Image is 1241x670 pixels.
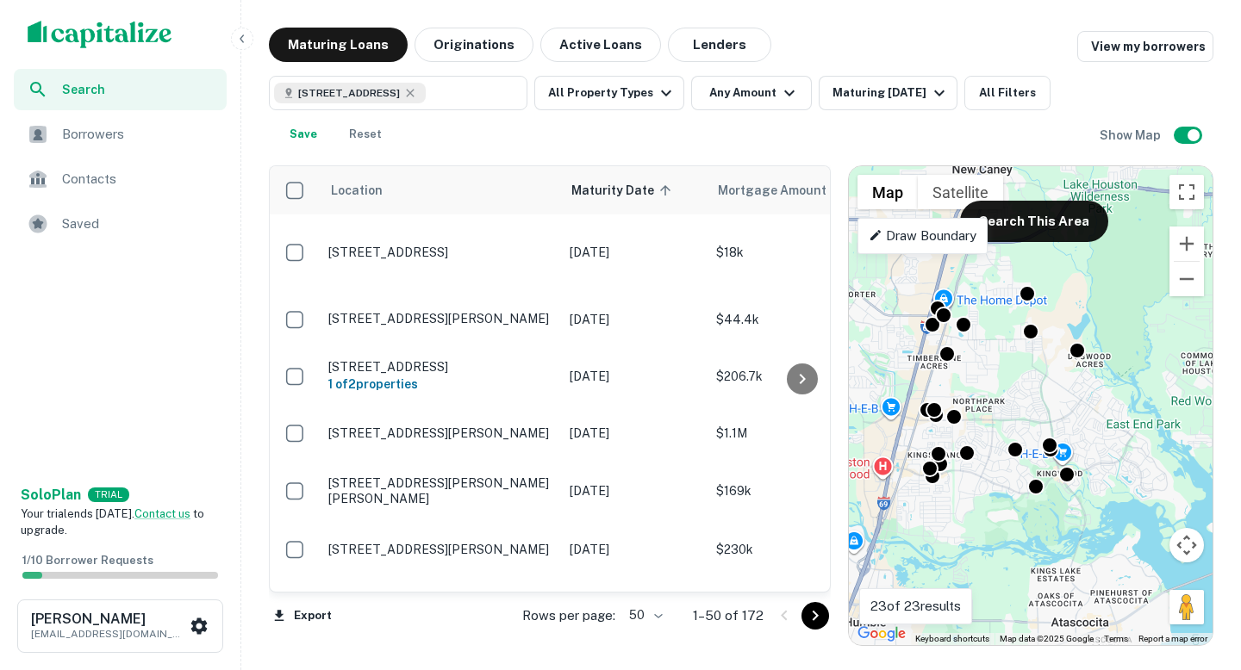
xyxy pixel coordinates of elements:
button: Maturing [DATE] [819,76,957,110]
h6: [PERSON_NAME] [31,612,186,626]
button: Toggle fullscreen view [1169,175,1204,209]
span: Mortgage Amount [718,180,849,201]
h6: 1 of 2 properties [328,375,552,394]
p: $44.4k [716,310,889,329]
p: [EMAIL_ADDRESS][DOMAIN_NAME] [31,626,186,642]
a: View my borrowers [1077,31,1213,62]
span: Your trial ends [DATE]. to upgrade. [21,507,204,537]
th: Maturity Date [561,166,708,214]
span: 1 / 10 Borrower Requests [22,554,153,567]
p: [STREET_ADDRESS][PERSON_NAME] [328,311,552,326]
a: SoloPlan [21,485,81,506]
button: [PERSON_NAME][EMAIL_ADDRESS][DOMAIN_NAME] [17,599,223,653]
button: Lenders [668,28,771,62]
span: Saved [62,214,216,234]
button: Keyboard shortcuts [915,633,989,645]
p: [DATE] [570,540,699,559]
a: Borrowers [14,114,227,155]
span: Maturity Date [571,180,677,201]
p: [STREET_ADDRESS] [328,245,552,260]
a: Open this area in Google Maps (opens a new window) [853,623,910,645]
button: Show satellite imagery [918,175,1003,209]
p: $1.1M [716,424,889,443]
div: 0 0 [849,166,1213,645]
span: [STREET_ADDRESS] [298,85,400,101]
button: Originations [415,28,533,62]
button: Export [269,603,336,629]
a: Contacts [14,158,227,200]
button: All Filters [964,76,1051,110]
div: 50 [622,603,665,628]
div: TRIAL [88,487,129,502]
a: Terms (opens in new tab) [1104,634,1128,643]
div: Maturing [DATE] [833,83,950,103]
button: Active Loans [540,28,661,62]
p: [STREET_ADDRESS][PERSON_NAME] [328,542,552,557]
button: Zoom in [1169,226,1204,261]
h6: Show Map [1100,126,1163,145]
p: $230k [716,540,889,559]
p: 23 of 23 results [870,596,961,617]
button: Reset [338,117,393,152]
span: Borrowers [62,124,216,145]
p: $169k [716,481,889,500]
button: All Property Types [534,76,684,110]
p: [STREET_ADDRESS] [328,359,552,375]
button: Zoom out [1169,262,1204,296]
p: [DATE] [570,243,699,262]
a: Report a map error [1138,634,1207,643]
p: $206.7k [716,367,889,386]
a: Saved [14,203,227,245]
p: Draw Boundary [869,226,976,246]
strong: Solo Plan [21,487,81,503]
span: Map data ©2025 Google [1000,634,1094,643]
iframe: Chat Widget [1155,532,1241,615]
p: [STREET_ADDRESS][PERSON_NAME] [328,425,552,441]
th: Mortgage Amount [708,166,897,214]
button: Any Amount [691,76,812,110]
button: Go to next page [801,602,829,630]
button: Maturing Loans [269,28,408,62]
button: Search This Area [960,201,1108,242]
th: Location [320,166,561,214]
button: Map camera controls [1169,528,1204,562]
span: Contacts [62,169,216,189]
p: $18k [716,243,889,262]
p: Rows per page: [522,605,615,626]
img: capitalize-logo.png [28,21,172,48]
img: Google [853,623,910,645]
p: [DATE] [570,367,699,386]
p: [DATE] [570,310,699,329]
a: Contact us [134,507,190,520]
button: Show street map [857,175,918,209]
a: Search [14,69,227,110]
span: Location [330,180,383,201]
p: 1–50 of 172 [693,605,764,626]
p: [STREET_ADDRESS][PERSON_NAME][PERSON_NAME] [328,475,552,506]
span: Search [62,80,216,99]
p: [DATE] [570,424,699,443]
p: [DATE] [570,481,699,500]
button: Save your search to get updates of matches that match your search criteria. [276,117,331,152]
